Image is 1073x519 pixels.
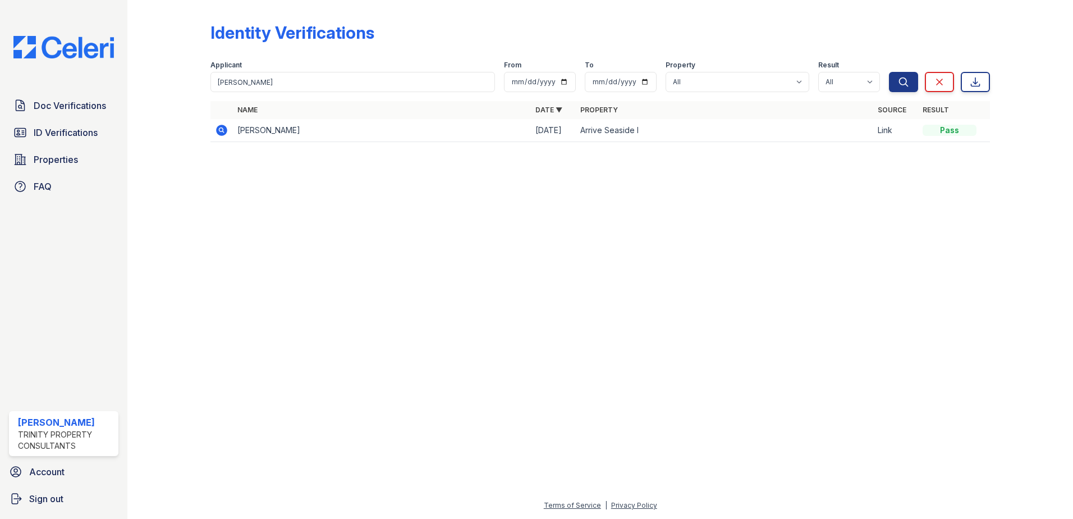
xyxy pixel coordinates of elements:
[34,153,78,166] span: Properties
[878,106,906,114] a: Source
[9,121,118,144] a: ID Verifications
[9,175,118,198] a: FAQ
[34,126,98,139] span: ID Verifications
[535,106,562,114] a: Date ▼
[605,501,607,509] div: |
[9,148,118,171] a: Properties
[210,22,374,43] div: Identity Verifications
[818,61,839,70] label: Result
[544,501,601,509] a: Terms of Service
[666,61,695,70] label: Property
[4,36,123,58] img: CE_Logo_Blue-a8612792a0a2168367f1c8372b55b34899dd931a85d93a1a3d3e32e68fde9ad4.png
[873,119,918,142] td: Link
[585,61,594,70] label: To
[18,416,114,429] div: [PERSON_NAME]
[9,94,118,117] a: Doc Verifications
[237,106,258,114] a: Name
[923,125,976,136] div: Pass
[4,461,123,483] a: Account
[4,488,123,510] a: Sign out
[233,119,531,142] td: [PERSON_NAME]
[580,106,618,114] a: Property
[504,61,521,70] label: From
[576,119,874,142] td: Arrive Seaside I
[18,429,114,452] div: Trinity Property Consultants
[34,180,52,193] span: FAQ
[29,465,65,479] span: Account
[29,492,63,506] span: Sign out
[923,106,949,114] a: Result
[611,501,657,509] a: Privacy Policy
[210,72,495,92] input: Search by name or phone number
[210,61,242,70] label: Applicant
[531,119,576,142] td: [DATE]
[34,99,106,112] span: Doc Verifications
